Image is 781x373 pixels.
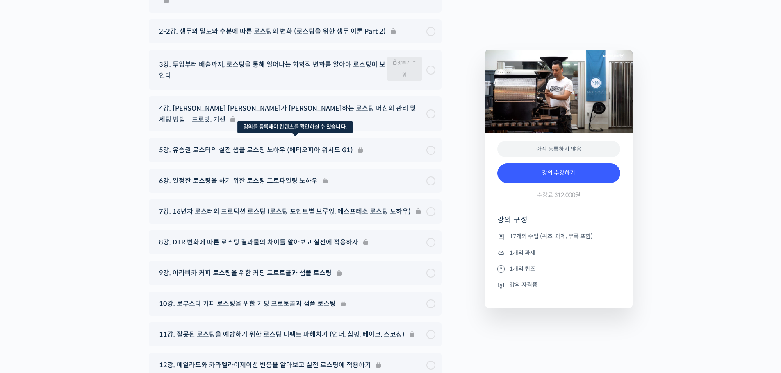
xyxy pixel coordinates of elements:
a: 대화 [54,260,106,280]
a: 설정 [106,260,157,280]
span: 대화 [75,272,85,279]
div: 아직 등록하지 않음 [497,141,620,158]
li: 강의 자격증 [497,280,620,290]
span: 설정 [127,272,137,278]
a: 홈 [2,260,54,280]
a: 3강. 투입부터 배출까지, 로스팅을 통해 일어나는 화학적 변화를 알아야 로스팅이 보인다 맛보기 수업 [155,57,435,83]
span: 수강료 312,000원 [537,191,581,199]
span: 맛보기 수업 [387,57,422,81]
li: 17개의 수업 (퀴즈, 과제, 부록 포함) [497,232,620,242]
h4: 강의 구성 [497,215,620,231]
span: 3강. 투입부터 배출까지, 로스팅을 통해 일어나는 화학적 변화를 알아야 로스팅이 보인다 [159,59,387,81]
a: 강의 수강하기 [497,163,620,183]
span: 홈 [26,272,31,278]
li: 1개의 과제 [497,248,620,258]
li: 1개의 퀴즈 [497,264,620,274]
